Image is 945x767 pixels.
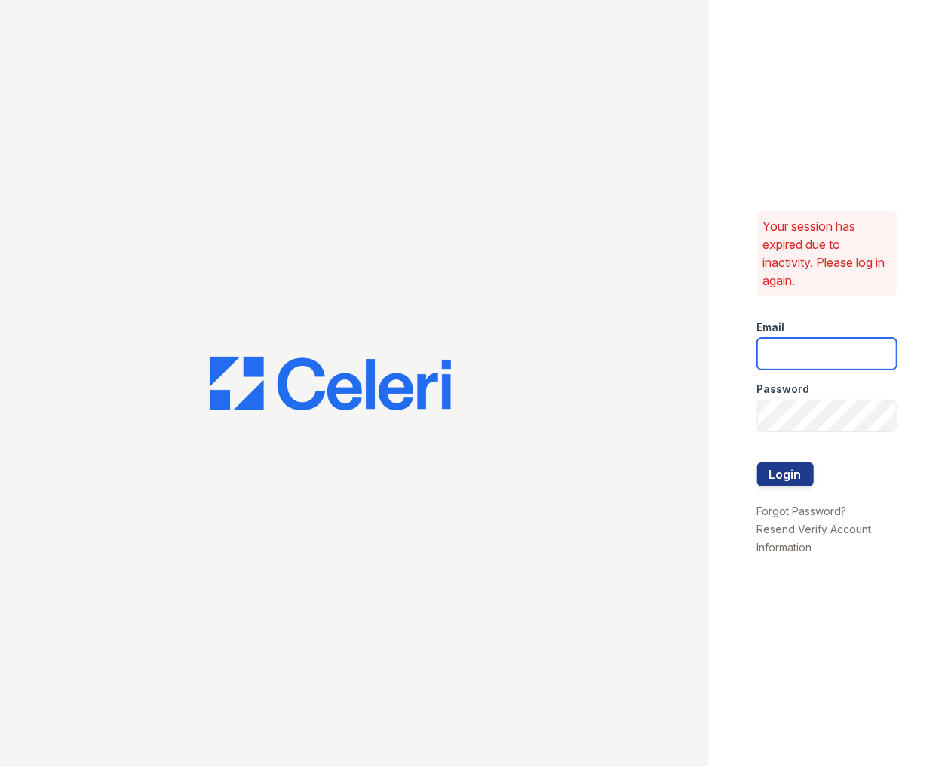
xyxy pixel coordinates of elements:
button: Login [757,462,814,486]
a: Forgot Password? [757,505,847,517]
a: Resend Verify Account Information [757,523,872,554]
label: Email [757,320,785,335]
label: Password [757,382,810,397]
img: CE_Logo_Blue-a8612792a0a2168367f1c8372b55b34899dd931a85d93a1a3d3e32e68fde9ad4.png [210,357,451,411]
p: Your session has expired due to inactivity. Please log in again. [763,217,891,290]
